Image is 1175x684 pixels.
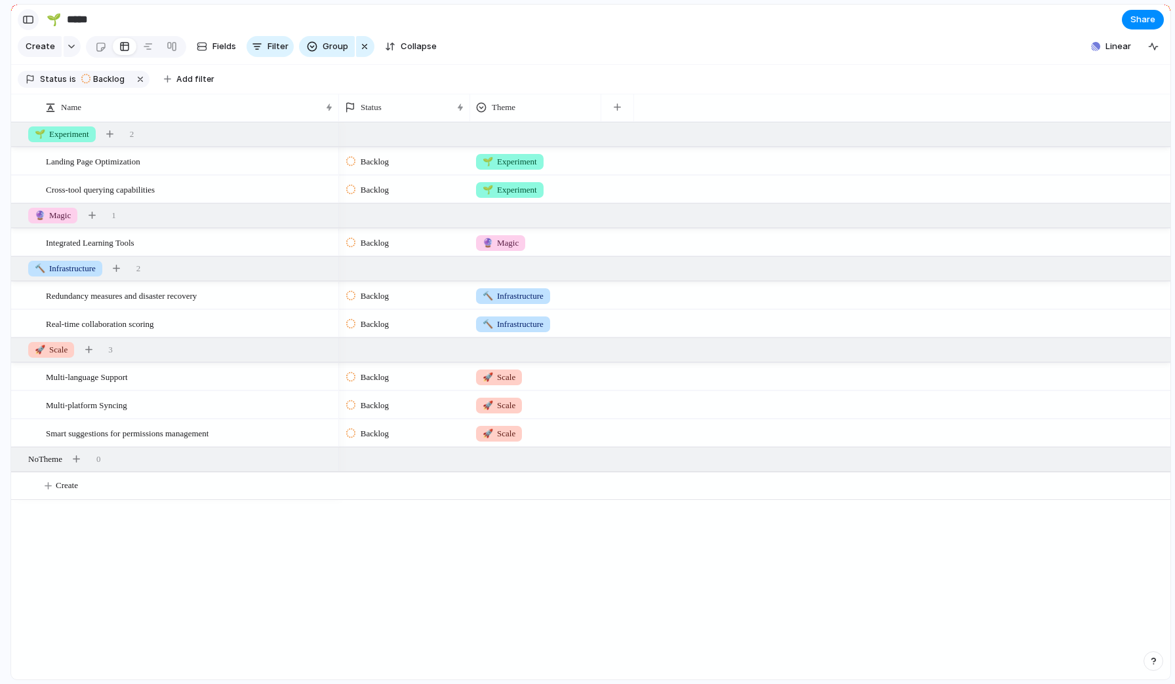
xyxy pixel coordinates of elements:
span: Backlog [361,399,389,412]
span: 🌱 [483,185,493,195]
button: Add filter [156,70,222,88]
span: Theme [492,101,515,114]
span: Create [56,479,78,492]
span: Backlog [361,427,389,440]
span: Magic [483,237,519,250]
span: Create [26,40,55,53]
span: Smart suggestions for permissions management [46,425,209,440]
span: Scale [483,399,515,412]
span: Scale [483,371,515,384]
span: Backlog [361,183,389,197]
span: Scale [483,427,515,440]
span: Integrated Learning Tools [46,235,134,250]
button: Create [18,36,62,57]
span: Backlog [361,155,389,168]
div: 🌱 [47,10,61,28]
span: 2 [136,262,141,275]
span: 2 [130,128,134,141]
button: Filter [247,36,294,57]
span: 🌱 [35,129,45,139]
button: 🌱 [43,9,64,30]
span: Infrastructure [483,318,544,331]
span: Scale [35,343,68,356]
span: Fields [212,40,236,53]
span: 🚀 [483,428,493,438]
span: Real-time collaboration scoring [46,316,154,331]
button: is [67,72,79,86]
span: 🔮 [35,210,45,220]
span: Share [1130,13,1155,26]
span: Collapse [401,40,437,53]
button: Linear [1086,37,1136,56]
span: Landing Page Optimization [46,153,140,168]
span: 🔨 [483,319,493,329]
span: Add filter [176,73,214,85]
span: Backlog [361,318,389,331]
span: 3 [108,343,113,356]
span: Multi-language Support [46,369,128,384]
span: Group [323,40,348,53]
span: 🔨 [35,263,45,273]
span: 🔮 [483,238,493,248]
span: 0 [96,453,101,466]
button: Share [1122,10,1164,29]
span: Multi-platform Syncing [46,397,127,412]
span: Name [61,101,81,114]
span: Infrastructure [35,262,96,275]
span: Status [40,73,67,85]
span: Infrastructure [483,290,544,303]
span: Backlog [93,73,125,85]
span: 🔨 [483,291,493,301]
span: 1 [111,209,116,222]
button: Backlog [77,72,132,86]
span: 🌱 [483,157,493,166]
span: 🚀 [35,345,45,354]
span: 🚀 [483,372,493,382]
span: Magic [35,209,71,222]
span: Backlog [361,290,389,303]
span: Backlog [361,237,389,250]
span: Cross-tool querying capabilities [46,181,155,197]
span: Backlog [361,371,389,384]
span: is [70,73,76,85]
span: Redundancy measures and disaster recovery [46,288,197,303]
span: Experiment [35,128,89,141]
button: Group [299,36,355,57]
span: Experiment [483,183,537,197]
span: No Theme [28,453,62,466]
button: Collapse [380,36,442,57]
span: Linear [1105,40,1131,53]
span: Filter [268,40,289,53]
span: Experiment [483,155,537,168]
button: Fields [191,36,241,57]
span: 🚀 [483,400,493,410]
span: Status [361,101,382,114]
